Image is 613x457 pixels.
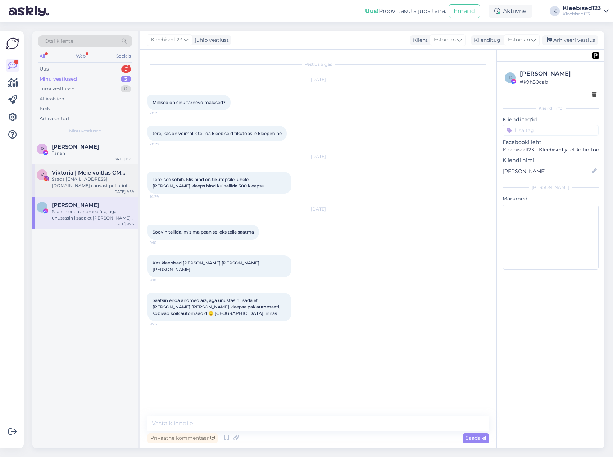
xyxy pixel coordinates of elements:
[52,144,99,150] span: Ruth Kõivisto
[52,169,127,176] span: Viktoria | Meie võitlus CMVga ✨
[153,260,260,272] span: Kas kleebised [PERSON_NAME] [PERSON_NAME] [PERSON_NAME]
[153,298,281,316] span: Saatsin enda andmed ära, aga unustasin lisada et [PERSON_NAME] [PERSON_NAME] kleepse pakiautomaat...
[147,206,489,212] div: [DATE]
[550,6,560,16] div: K
[520,78,596,86] div: # k9h50cab
[121,65,131,73] div: 2
[503,116,599,123] p: Kliendi tag'id
[147,153,489,160] div: [DATE]
[38,51,46,61] div: All
[121,85,131,92] div: 0
[74,51,87,61] div: Web
[40,105,50,112] div: Kõik
[52,150,134,157] div: Tänan
[147,61,489,68] div: Vestlus algas
[542,35,598,45] div: Arhiveeri vestlus
[41,204,43,210] span: I
[40,115,69,122] div: Arhiveeritud
[563,11,601,17] div: Kleebised123
[365,8,379,14] b: Uus!
[6,37,19,50] img: Askly Logo
[113,221,134,227] div: [DATE] 9:26
[69,128,101,134] span: Minu vestlused
[592,52,599,59] img: pd
[40,76,77,83] div: Minu vestlused
[113,189,134,194] div: [DATE] 9:39
[52,176,134,189] div: Saada [EMAIL_ADDRESS][DOMAIN_NAME] canvast pdf print koos mõõtude ja kogusega, vaatame üle :)
[150,194,177,199] span: 14:29
[503,146,599,154] p: Kleebised123 - Kleebised ja etiketid toodetele ning kleebised autodele.
[466,435,486,441] span: Saada
[52,208,134,221] div: Saatsin enda andmed ära, aga unustasin lisada et [PERSON_NAME] [PERSON_NAME] kleepse pakiautomaat...
[151,36,182,44] span: Kleebised123
[503,157,599,164] p: Kliendi nimi
[153,131,282,136] span: tere, kas on võimalik tellida kleebiseid tikutopsile kleepimine
[449,4,480,18] button: Emailid
[121,76,131,83] div: 3
[41,146,44,151] span: R
[563,5,609,17] a: Kleebised123Kleebised123
[40,95,66,103] div: AI Assistent
[520,69,596,78] div: [PERSON_NAME]
[434,36,456,44] span: Estonian
[365,7,446,15] div: Proovi tasuta juba täna:
[150,110,177,116] span: 20:21
[503,195,599,203] p: Märkmed
[563,5,601,11] div: Kleebised123
[503,125,599,136] input: Lisa tag
[509,75,512,80] span: k
[410,36,428,44] div: Klient
[153,229,254,235] span: Soovin tellida, mis ma pean selleks teile saatma
[45,37,73,45] span: Otsi kliente
[471,36,502,44] div: Klienditugi
[150,141,177,147] span: 20:22
[41,172,44,177] span: V
[508,36,530,44] span: Estonian
[147,76,489,83] div: [DATE]
[150,321,177,327] span: 9:26
[489,5,532,18] div: Aktiivne
[147,433,218,443] div: Privaatne kommentaar
[503,167,590,175] input: Lisa nimi
[503,139,599,146] p: Facebooki leht
[40,65,49,73] div: Uus
[150,240,177,245] span: 9:16
[52,202,99,208] span: Ingrid Püvi
[115,51,132,61] div: Socials
[153,177,264,189] span: Tere, see sobib. Mis hind on tikutopsile, ühele [PERSON_NAME] kleeps hind kui tellida 300 kleepsu
[150,277,177,283] span: 9:18
[153,100,226,105] span: Millised on sinu tarnevõimalused?
[40,85,75,92] div: Tiimi vestlused
[503,105,599,112] div: Kliendi info
[192,36,229,44] div: juhib vestlust
[113,157,134,162] div: [DATE] 15:51
[503,184,599,191] div: [PERSON_NAME]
